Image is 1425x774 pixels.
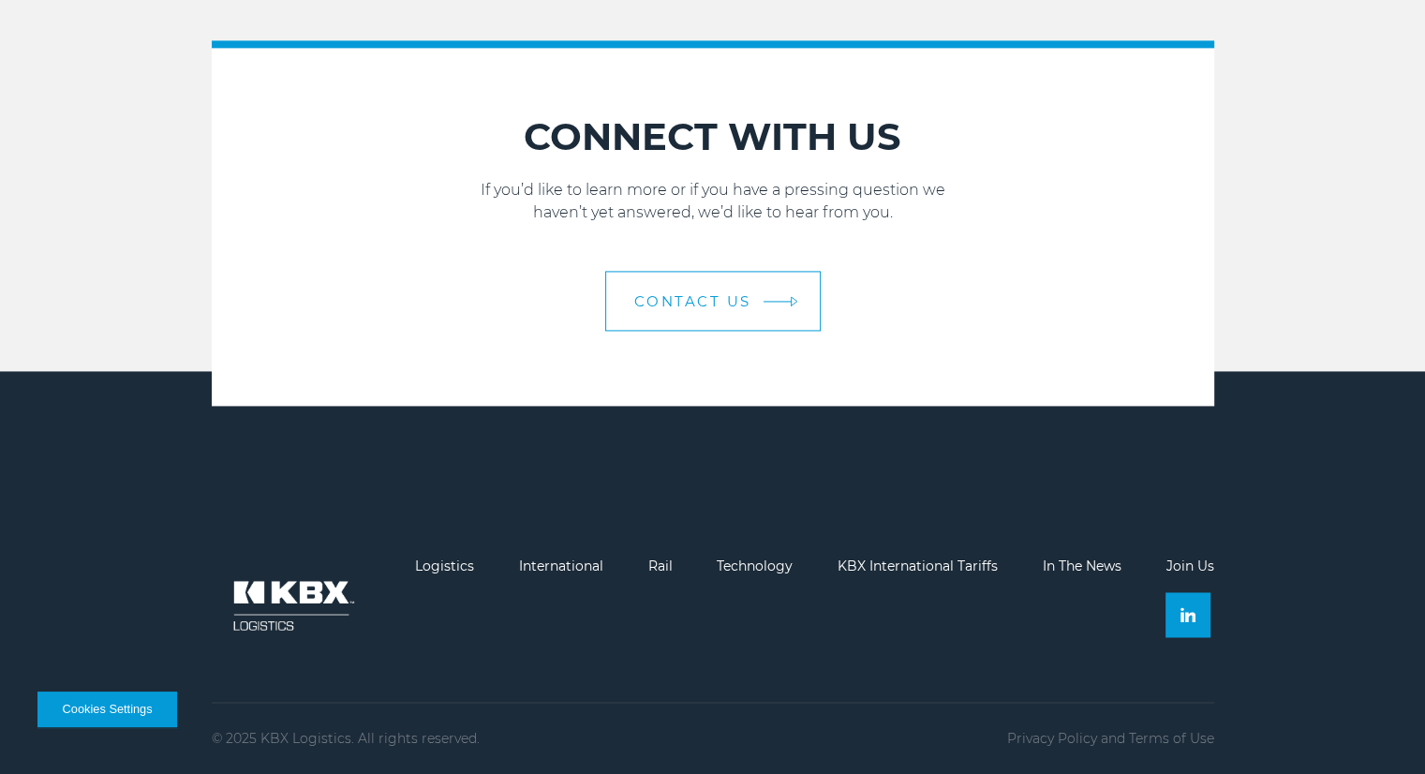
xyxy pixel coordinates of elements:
[1165,558,1213,574] a: Join Us
[634,294,751,308] span: Contact Us
[37,692,177,727] button: Cookies Settings
[648,558,673,574] a: Rail
[790,296,797,306] img: arrow
[1331,684,1425,774] iframe: Chat Widget
[212,731,480,746] p: © 2025 KBX Logistics. All rights reserved.
[605,271,821,331] a: Contact Us arrow arrow
[519,558,603,574] a: International
[1129,730,1214,747] a: Terms of Use
[717,558,793,574] a: Technology
[415,558,474,574] a: Logistics
[1101,730,1125,747] span: and
[838,558,998,574] a: KBX International Tariffs
[212,113,1214,160] h2: CONNECT WITH US
[212,179,1214,224] p: If you’d like to learn more or if you have a pressing question we haven’t yet answered, we’d like...
[1007,730,1097,747] a: Privacy Policy
[1043,558,1121,574] a: In The News
[212,558,371,652] img: kbx logo
[1180,607,1195,622] img: Linkedin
